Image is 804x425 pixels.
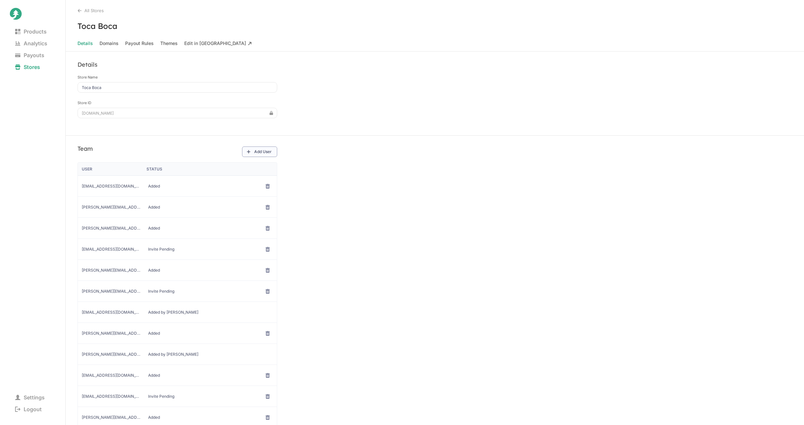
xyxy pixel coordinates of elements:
span: james.watkins@tocaboca.com [82,331,140,336]
span: Payout Rules [125,39,154,48]
h3: Details [78,61,98,68]
label: Store ID [78,101,277,105]
span: Settings [10,393,50,402]
span: Products [10,27,52,36]
h3: Team [78,145,93,152]
div: User [82,167,139,172]
span: carlos@tocaboca.com [82,226,140,231]
span: jesse@hellojuniper.com [82,352,140,357]
span: moxtra-admin@junipercreates.com [82,310,140,315]
span: Analytics [10,39,53,48]
span: david@tocaboca.com [82,268,140,273]
span: Added [148,268,207,273]
button: Add User [242,146,277,157]
span: Added [148,331,207,336]
span: Added [148,205,207,210]
span: Domains [100,39,119,48]
span: jessej.luo@gmail.com [82,184,140,189]
span: Added [148,373,207,378]
span: Added [148,226,207,231]
span: Invite Pending [148,247,207,252]
span: Stores [10,62,45,72]
span: Edit in [GEOGRAPHIC_DATA] [184,39,252,48]
span: marcd@spinmaster.com [82,247,140,252]
span: mathilda@tocaboca.com [82,205,140,210]
span: Invite Pending [148,289,207,294]
span: Details [78,39,93,48]
h3: Toca Boca [66,21,804,31]
span: gabriele.gumu@tocaboca.com [82,415,140,420]
span: seb@tocaboca.com [82,373,140,378]
span: katarina@tocaboca.com [82,289,140,294]
span: charlottel@spinmaster.com [82,394,140,399]
span: Added by Juniper [148,310,207,315]
span: Invite Pending [148,394,207,399]
div: All Stores [78,8,804,13]
span: Logout [10,405,47,414]
label: Store Name [78,75,277,79]
span: Added [148,415,207,420]
span: Themes [160,39,178,48]
div: Status [146,167,203,172]
span: Added by Juniper [148,352,207,357]
span: Added [148,184,207,189]
span: Payouts [10,51,50,60]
